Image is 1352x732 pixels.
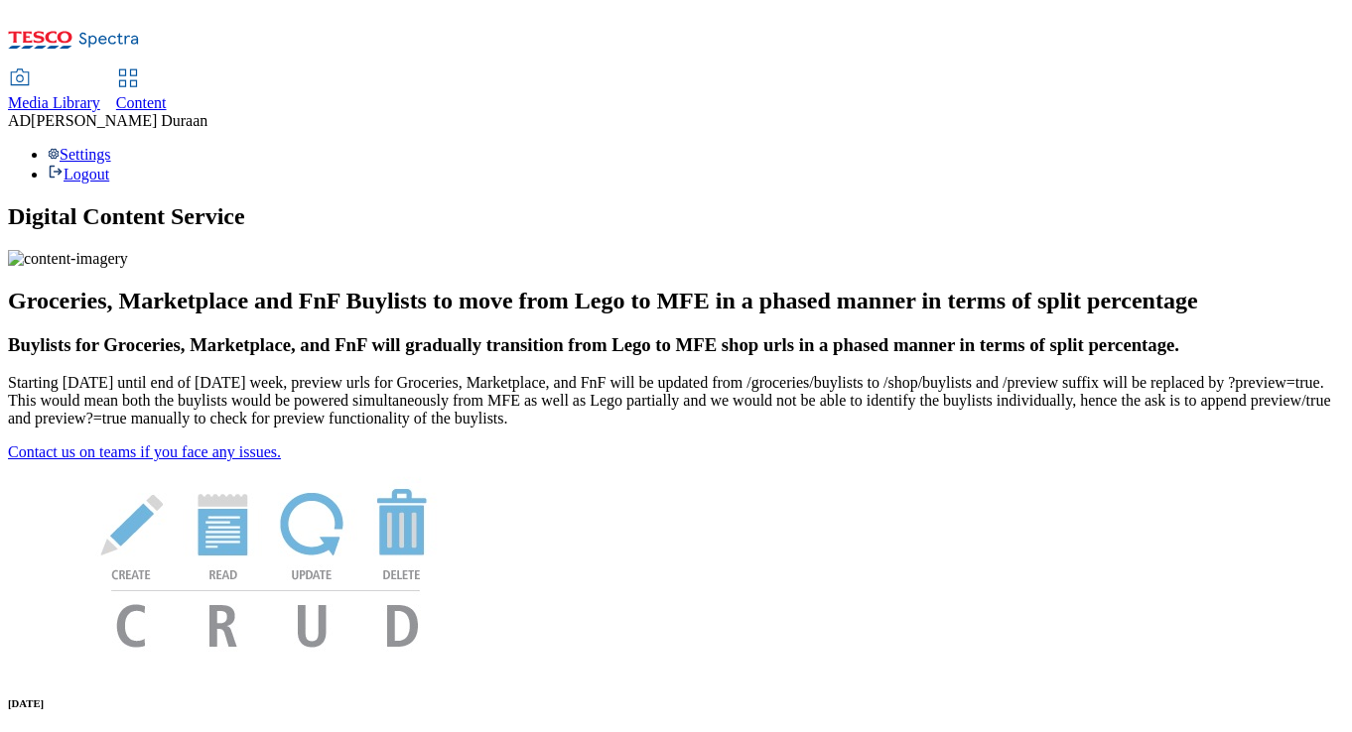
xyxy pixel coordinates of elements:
[8,70,100,112] a: Media Library
[31,112,207,129] span: [PERSON_NAME] Duraan
[8,112,31,129] span: AD
[116,94,167,111] span: Content
[8,334,1344,356] h3: Buylists for Groceries, Marketplace, and FnF will gradually transition from Lego to MFE shop urls...
[48,146,111,163] a: Settings
[116,70,167,112] a: Content
[8,697,1344,709] h6: [DATE]
[8,374,1344,427] p: Starting [DATE] until end of [DATE] week, preview urls for Groceries, Marketplace, and FnF will b...
[8,461,524,669] img: News Image
[48,166,109,183] a: Logout
[8,203,1344,230] h1: Digital Content Service
[8,94,100,111] span: Media Library
[8,288,1344,314] h2: Groceries, Marketplace and FnF Buylists to move from Lego to MFE in a phased manner in terms of s...
[8,443,281,460] a: Contact us on teams if you face any issues.
[8,250,128,268] img: content-imagery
